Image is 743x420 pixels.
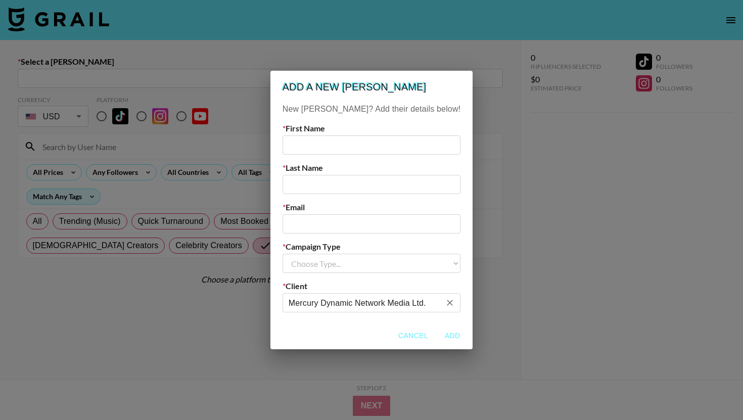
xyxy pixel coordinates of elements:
button: Clear [443,296,457,310]
label: Client [283,281,460,291]
p: New [PERSON_NAME]? Add their details below! [283,103,460,115]
label: Last Name [283,163,460,173]
button: Add [436,326,469,345]
label: Campaign Type [283,242,460,252]
button: Cancel [394,326,432,345]
label: First Name [283,123,460,133]
h2: Add a new [PERSON_NAME] [270,71,473,103]
label: Email [283,202,460,212]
